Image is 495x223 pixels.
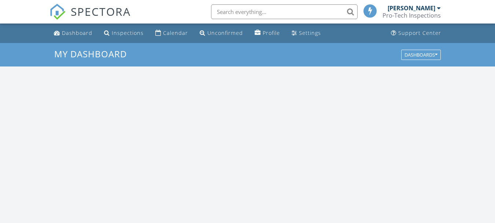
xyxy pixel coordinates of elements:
[299,29,321,36] div: Settings
[62,29,92,36] div: Dashboard
[383,12,441,19] div: Pro-Tech Inspections
[401,50,441,60] button: Dashboards
[112,29,144,36] div: Inspections
[54,48,127,60] span: My Dashboard
[71,4,131,19] span: SPECTORA
[197,26,246,40] a: Unconfirmed
[163,29,188,36] div: Calendar
[289,26,324,40] a: Settings
[152,26,191,40] a: Calendar
[49,4,66,20] img: The Best Home Inspection Software - Spectora
[388,26,444,40] a: Support Center
[388,4,435,12] div: [PERSON_NAME]
[405,52,437,57] div: Dashboards
[252,26,283,40] a: Profile
[49,10,131,25] a: SPECTORA
[101,26,147,40] a: Inspections
[263,29,280,36] div: Profile
[51,26,95,40] a: Dashboard
[207,29,243,36] div: Unconfirmed
[398,29,441,36] div: Support Center
[211,4,358,19] input: Search everything...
